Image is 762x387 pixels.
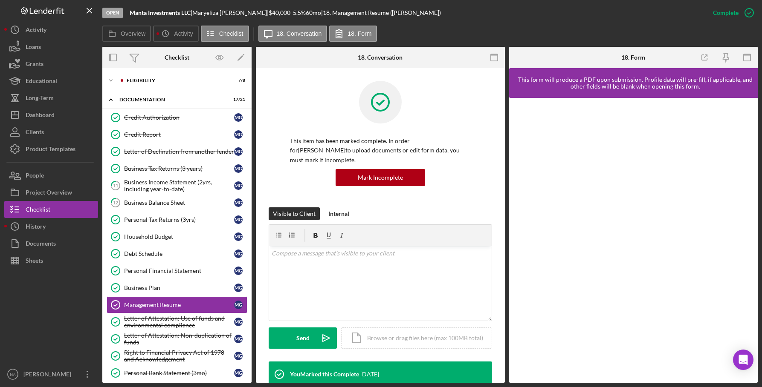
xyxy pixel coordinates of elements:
div: M G [234,232,243,241]
div: 17 / 21 [230,97,245,102]
div: Credit Report [124,131,234,138]
div: Open Intercom Messenger [733,350,753,370]
div: Personal Financial Statement [124,267,234,274]
label: Checklist [219,30,243,37]
div: Management Resume [124,301,234,308]
div: Business Plan [124,284,234,291]
div: Checklist [165,54,189,61]
div: | 18. Management Resume ([PERSON_NAME]) [321,9,441,16]
div: M G [234,318,243,326]
div: Business Tax Returns (3 years) [124,165,234,172]
button: Internal [324,207,353,220]
div: M G [234,301,243,309]
p: This item has been marked complete. In order for [PERSON_NAME] to upload documents or edit form d... [290,136,471,165]
div: Eligibility [127,78,224,83]
div: You Marked this Complete [290,371,359,378]
div: M G [234,113,243,122]
div: 60 mo [306,9,321,16]
button: 18. Conversation [258,26,327,42]
button: Mark Incomplete [336,169,425,186]
div: M G [234,267,243,275]
button: 18. Form [329,26,377,42]
div: | [130,9,192,16]
div: Complete [713,4,739,21]
div: M G [234,249,243,258]
div: Letter of Attestation: Non-duplication of funds [124,332,234,346]
a: Personal Bank Statement (3mo)MG [107,364,247,381]
div: M G [234,147,243,156]
a: Personal Tax Returns (3yrs)MG [107,211,247,228]
label: 18. Form [348,30,371,37]
button: Checklist [201,26,249,42]
div: M G [234,164,243,173]
div: Right to Financial Privacy Act of 1978 and Acknowledgement [124,349,234,363]
div: Business Income Statement (2yrs, including year-to-date) [124,179,234,192]
button: NA[PERSON_NAME] [4,366,98,383]
div: Documentation [119,97,224,102]
div: Personal Bank Statement (3mo) [124,370,234,376]
div: Letter of Attestation: Use of funds and environmental compliance [124,315,234,329]
a: Letter of Attestation: Non-duplication of fundsMG [107,330,247,347]
button: Sheets [4,252,98,269]
div: M G [234,335,243,343]
a: 11Business Income Statement (2yrs, including year-to-date)MG [107,177,247,194]
div: Open [102,8,123,18]
b: Manta Investments LLC [130,9,191,16]
tspan: 11 [113,183,118,188]
div: Maryeliza [PERSON_NAME] | [192,9,269,16]
div: M G [234,215,243,224]
label: Activity [174,30,193,37]
div: Internal [328,207,349,220]
a: Letter of Attestation: Use of funds and environmental complianceMG [107,313,247,330]
button: Activity [153,26,198,42]
a: 12Business Balance SheetMG [107,194,247,211]
div: Business Balance Sheet [124,199,234,206]
a: Management ResumeMG [107,296,247,313]
a: Credit AuthorizationMG [107,109,247,126]
div: This form will produce a PDF upon submission. Profile data will pre-fill, if applicable, and othe... [513,76,758,90]
div: Mark Incomplete [358,169,403,186]
div: [PERSON_NAME] [21,366,77,385]
a: Debt ScheduleMG [107,245,247,262]
div: M G [234,181,243,190]
button: Visible to Client [269,207,320,220]
div: Credit Authorization [124,114,234,121]
a: Credit ReportMG [107,126,247,143]
div: Visible to Client [273,207,316,220]
a: Business PlanMG [107,279,247,296]
button: Complete [704,4,758,21]
div: Debt Schedule [124,250,234,257]
div: M G [234,130,243,139]
div: Letter of Declination from another lender [124,148,234,155]
span: $40,000 [269,9,290,16]
a: Household BudgetMG [107,228,247,245]
div: Personal Tax Returns (3yrs) [124,216,234,223]
button: Send [269,327,337,349]
div: Household Budget [124,233,234,240]
div: M G [234,369,243,377]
